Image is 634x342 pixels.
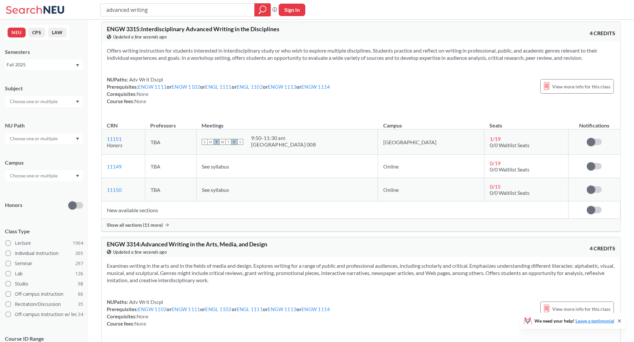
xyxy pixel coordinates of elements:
span: 1 / 19 [490,136,501,142]
a: ENGW 1102 [138,306,167,312]
span: ENGW 3315 : Interdisciplinary Advanced Writing in the Disciplines [107,25,279,33]
p: Honors [5,201,22,209]
input: Choose one or multiple [7,98,62,105]
label: Off-campus instruction [6,290,83,298]
span: M [208,139,214,145]
input: Choose one or multiple [7,135,62,143]
svg: Dropdown arrow [76,175,79,177]
a: ENGW 1102 [172,84,200,90]
input: Class, professor, course number, "phrase" [106,4,250,15]
div: Campus [5,159,83,166]
i: Honors [107,142,122,148]
td: TBA [145,129,196,155]
th: Notifications [569,115,621,129]
button: CPS [28,28,45,37]
svg: Dropdown arrow [76,64,79,67]
span: 4 CREDITS [590,245,615,252]
td: TBA [145,155,196,178]
div: Fall 2025Dropdown arrow [5,59,83,70]
a: 11149 [107,163,122,170]
a: ENGW 1113 [268,306,296,312]
div: Show all sections (11 more) [102,219,621,231]
div: Fall 2025 [7,61,75,68]
th: Meetings [196,115,378,129]
label: Lecture [6,239,83,247]
span: None [137,313,149,319]
section: Offers writing instruction for students interested in interdisciplinary study or who wish to expl... [107,47,615,61]
section: Examines writing in the arts and in the fields of media and design. Explores writing for a range ... [107,262,615,284]
span: 66 [78,290,83,298]
div: NU Path [5,122,83,129]
a: ENGL 1111 [205,84,232,90]
div: Semesters [5,48,83,56]
div: Dropdown arrow [5,133,83,144]
span: Updated a few seconds ago [113,248,167,256]
span: View more info for this class [552,82,610,91]
span: 0 / 15 [490,183,501,190]
a: ENGW 1113 [268,84,296,90]
div: Dropdown arrow [5,170,83,181]
td: Online [378,155,484,178]
a: ENGW 1114 [301,306,330,312]
svg: Dropdown arrow [76,138,79,140]
span: Show all sections (11 more) [107,222,163,228]
a: Leave a testimonial [575,318,614,324]
label: Off-campus instruction w/ lec [6,310,83,319]
span: None [137,91,149,97]
label: Recitation/Discussion [6,300,83,308]
span: Class Type [5,228,83,235]
svg: magnifying glass [259,5,267,14]
th: Seats [484,115,569,129]
span: 0/0 Waitlist Seats [490,142,529,148]
span: S [202,139,208,145]
span: T [225,139,231,145]
span: 0 / 19 [490,160,501,166]
span: F [231,139,237,145]
div: 9:50 - 11:30 am [251,135,316,141]
div: NUPaths: Prerequisites: or or or or or Corequisites: Course fees: [107,76,330,105]
span: 4 CREDITS [590,30,615,37]
span: T [214,139,220,145]
span: ENGW 3314 : Advanced Writing in the Arts, Media, and Design [107,240,267,248]
span: Updated a few seconds ago [113,33,167,40]
svg: Dropdown arrow [76,101,79,103]
div: Subject [5,85,83,92]
span: View more info for this class [552,305,610,313]
input: Choose one or multiple [7,172,62,180]
a: ENGW 1114 [301,84,330,90]
a: ENGL 1102 [237,84,263,90]
span: 0/0 Waitlist Seats [490,190,529,196]
div: CRN [107,122,118,129]
button: LAW [48,28,67,37]
span: See syllabus [202,187,229,193]
a: ENGW 1111 [138,84,167,90]
span: Adv Writ Dscpl [128,77,163,82]
label: Seminar [6,259,83,268]
span: None [134,98,146,104]
span: See syllabus [202,163,229,170]
span: 98 [78,280,83,287]
span: 126 [75,270,83,277]
div: [GEOGRAPHIC_DATA] 008 [251,141,316,148]
label: Lab [6,269,83,278]
a: 11151 [107,136,122,142]
span: 35 [78,301,83,308]
a: ENGL 1102 [205,306,232,312]
span: None [134,321,146,327]
span: W [220,139,225,145]
th: Professors [145,115,196,129]
span: Adv Writ Dscpl [128,299,163,305]
button: Sign In [279,4,305,16]
td: [GEOGRAPHIC_DATA] [378,129,484,155]
td: TBA [145,178,196,201]
label: Individual Instruction [6,249,83,258]
span: 297 [75,260,83,267]
label: Studio [6,280,83,288]
span: 1904 [73,239,83,247]
a: ENGL 1111 [237,306,263,312]
a: ENGW 1111 [172,306,200,312]
div: NUPaths: Prerequisites: or or or or or Corequisites: Course fees: [107,298,330,327]
td: Online [378,178,484,201]
span: We need your help! [534,319,614,323]
div: Dropdown arrow [5,96,83,107]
